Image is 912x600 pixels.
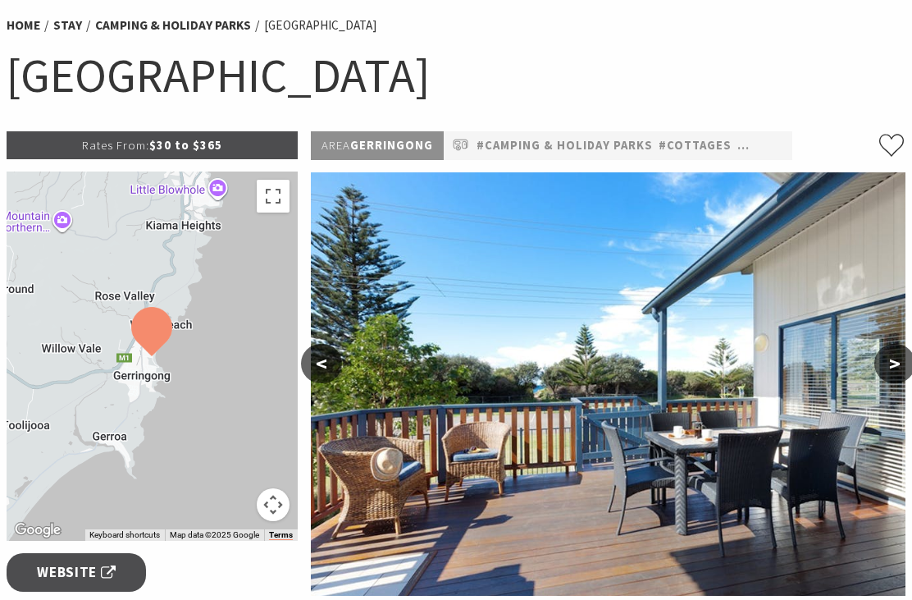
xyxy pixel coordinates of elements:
a: Click to see this area on Google Maps [11,520,65,541]
a: #Cottages [659,135,732,156]
img: Cabin deck at Werri Beach Holiday Park [311,172,906,596]
h1: [GEOGRAPHIC_DATA] [7,44,905,107]
button: Keyboard shortcuts [89,529,160,541]
a: #Camping & Holiday Parks [477,135,653,156]
button: Map camera controls [257,488,290,521]
a: #Pet Friendly [737,135,831,156]
a: Home [7,17,40,34]
p: Gerringong [311,131,444,160]
a: Stay [53,17,82,34]
img: Google [11,520,65,541]
li: [GEOGRAPHIC_DATA] [264,16,377,36]
span: Rates From: [82,137,149,153]
span: Website [37,561,116,584]
button: < [301,344,342,383]
span: Area [321,137,350,153]
span: Map data ©2025 Google [170,530,259,539]
button: Toggle fullscreen view [257,180,290,213]
a: Terms (opens in new tab) [269,530,293,540]
a: Camping & Holiday Parks [95,17,251,34]
p: $30 to $365 [7,131,298,159]
a: Website [7,553,146,592]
